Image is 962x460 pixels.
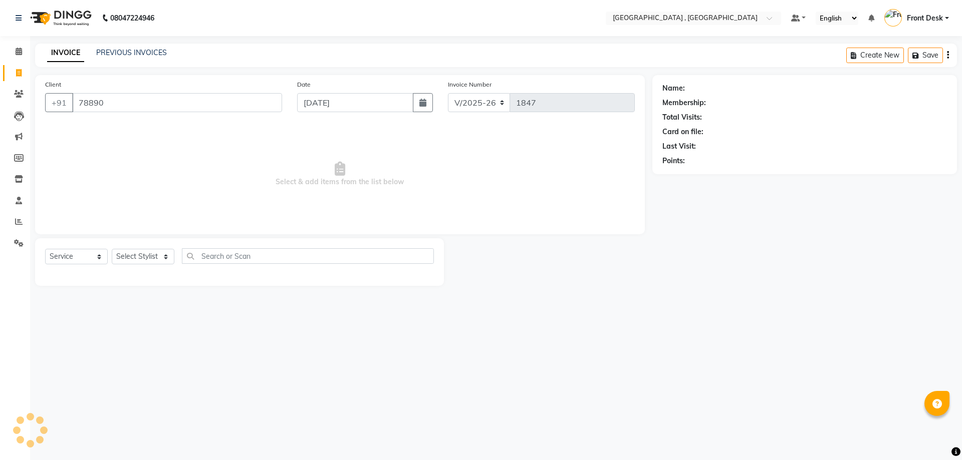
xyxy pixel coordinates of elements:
[47,44,84,62] a: INVOICE
[907,13,943,24] span: Front Desk
[662,83,685,94] div: Name:
[662,127,703,137] div: Card on file:
[182,248,434,264] input: Search or Scan
[96,48,167,57] a: PREVIOUS INVOICES
[72,93,282,112] input: Search by Name/Mobile/Email/Code
[662,156,685,166] div: Points:
[45,124,635,224] span: Select & add items from the list below
[662,112,702,123] div: Total Visits:
[45,93,73,112] button: +91
[45,80,61,89] label: Client
[297,80,311,89] label: Date
[110,4,154,32] b: 08047224946
[908,48,943,63] button: Save
[884,9,902,27] img: Front Desk
[662,141,696,152] div: Last Visit:
[662,98,706,108] div: Membership:
[448,80,492,89] label: Invoice Number
[26,4,94,32] img: logo
[846,48,904,63] button: Create New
